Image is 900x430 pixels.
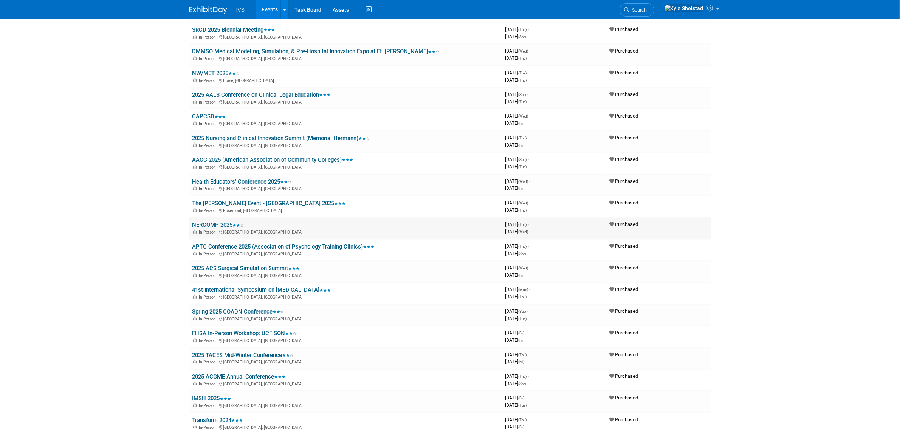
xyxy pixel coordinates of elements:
[519,266,528,270] span: (Wed)
[193,56,197,60] img: In-Person Event
[192,294,499,300] div: [GEOGRAPHIC_DATA], [GEOGRAPHIC_DATA]
[193,208,197,212] img: In-Person Event
[519,114,528,118] span: (Wed)
[192,200,346,207] a: The [PERSON_NAME] Event - [GEOGRAPHIC_DATA] 2025
[528,373,529,379] span: -
[192,359,499,365] div: [GEOGRAPHIC_DATA], [GEOGRAPHIC_DATA]
[505,99,527,104] span: [DATE]
[519,374,527,379] span: (Thu)
[192,424,499,430] div: [GEOGRAPHIC_DATA], [GEOGRAPHIC_DATA]
[519,425,525,429] span: (Fri)
[505,178,531,184] span: [DATE]
[192,91,331,98] a: 2025 AALS Conference on Clinical Legal Education
[519,28,527,32] span: (Thu)
[192,337,499,343] div: [GEOGRAPHIC_DATA], [GEOGRAPHIC_DATA]
[192,48,440,55] a: DMMSO Medical Modeling, Simulation, & Pre-Hospital Innovation Expo at Ft. [PERSON_NAME]
[505,381,526,386] span: [DATE]
[192,316,499,322] div: [GEOGRAPHIC_DATA], [GEOGRAPHIC_DATA]
[192,330,297,337] a: FHSA In-Person Workshop: UCF SON
[199,208,218,213] span: In-Person
[519,208,527,212] span: (Thu)
[528,352,529,357] span: -
[519,244,527,249] span: (Thu)
[199,273,218,278] span: In-Person
[620,3,654,17] a: Search
[610,352,638,357] span: Purchased
[192,99,499,105] div: [GEOGRAPHIC_DATA], [GEOGRAPHIC_DATA]
[199,35,218,40] span: In-Person
[528,135,529,141] span: -
[193,230,197,234] img: In-Person Event
[193,186,197,190] img: In-Person Event
[610,200,638,206] span: Purchased
[610,395,638,401] span: Purchased
[519,403,527,407] span: (Tue)
[505,55,527,61] span: [DATE]
[199,317,218,322] span: In-Person
[199,143,218,148] span: In-Person
[519,338,525,342] span: (Fri)
[193,425,197,429] img: In-Person Event
[199,78,218,83] span: In-Person
[505,164,527,169] span: [DATE]
[193,360,197,363] img: In-Person Event
[519,186,525,190] span: (Fri)
[530,178,531,184] span: -
[193,403,197,407] img: In-Person Event
[505,395,527,401] span: [DATE]
[530,200,531,206] span: -
[192,221,244,228] a: NERCOMP 2025
[199,252,218,257] span: In-Person
[192,352,294,359] a: 2025 TACES Mid-Winter Conference
[505,120,525,126] span: [DATE]
[192,373,286,380] a: 2025 ACGME Annual Conference
[519,331,525,335] span: (Fri)
[530,48,531,54] span: -
[192,142,499,148] div: [GEOGRAPHIC_DATA], [GEOGRAPHIC_DATA]
[610,265,638,271] span: Purchased
[527,308,528,314] span: -
[519,230,528,234] span: (Wed)
[610,286,638,292] span: Purchased
[192,77,499,83] div: Boise, [GEOGRAPHIC_DATA]
[530,265,531,271] span: -
[199,165,218,170] span: In-Person
[193,100,197,104] img: In-Person Event
[192,229,499,235] div: [GEOGRAPHIC_DATA], [GEOGRAPHIC_DATA]
[505,34,526,39] span: [DATE]
[505,316,527,321] span: [DATE]
[528,26,529,32] span: -
[519,165,527,169] span: (Tue)
[527,91,528,97] span: -
[505,77,527,83] span: [DATE]
[528,156,529,162] span: -
[519,71,527,75] span: (Tue)
[610,417,638,422] span: Purchased
[505,48,531,54] span: [DATE]
[519,295,527,299] span: (Thu)
[519,179,528,184] span: (Wed)
[236,7,245,13] span: IVS
[526,395,527,401] span: -
[519,223,527,227] span: (Tue)
[505,330,527,336] span: [DATE]
[519,309,526,314] span: (Sat)
[193,78,197,82] img: In-Person Event
[192,265,300,272] a: 2025 ACS Surgical Simulation Summit
[505,113,531,119] span: [DATE]
[505,142,525,148] span: [DATE]
[519,353,527,357] span: (Thu)
[199,360,218,365] span: In-Person
[192,178,292,185] a: Health Educators' Conference 2025
[528,417,529,422] span: -
[505,265,531,271] span: [DATE]
[192,207,499,213] div: Rosemont, [GEOGRAPHIC_DATA]
[528,243,529,249] span: -
[505,26,529,32] span: [DATE]
[505,272,525,278] span: [DATE]
[505,251,526,256] span: [DATE]
[519,49,528,53] span: (Wed)
[193,35,197,39] img: In-Person Event
[519,396,525,400] span: (Fri)
[192,308,284,315] a: Spring 2025 COADN Conference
